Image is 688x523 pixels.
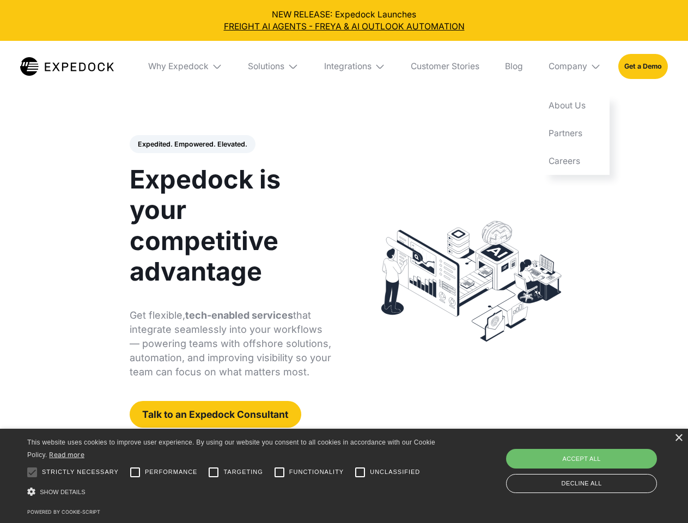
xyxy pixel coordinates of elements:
p: Get flexible, that integrate seamlessly into your workflows — powering teams with offshore soluti... [130,308,332,379]
div: Why Expedock [139,41,231,92]
span: Show details [40,489,86,495]
a: Careers [540,147,610,175]
span: Unclassified [370,467,420,477]
div: Solutions [248,61,284,72]
span: This website uses cookies to improve user experience. By using our website you consent to all coo... [27,439,435,459]
a: FREIGHT AI AGENTS - FREYA & AI OUTLOOK AUTOMATION [9,21,680,33]
a: Partners [540,120,610,148]
iframe: Chat Widget [507,405,688,523]
nav: Company [540,92,610,175]
div: Show details [27,485,439,500]
div: Company [549,61,587,72]
a: Powered by cookie-script [27,509,100,515]
div: Integrations [324,61,372,72]
div: Solutions [240,41,307,92]
span: Strictly necessary [42,467,119,477]
span: Targeting [223,467,263,477]
span: Performance [145,467,198,477]
a: About Us [540,92,610,120]
a: Customer Stories [402,41,488,92]
a: Read more [49,451,84,459]
div: Integrations [315,41,394,92]
a: Talk to an Expedock Consultant [130,401,301,428]
div: NEW RELEASE: Expedock Launches [9,9,680,33]
strong: tech-enabled services [185,309,293,321]
div: Why Expedock [148,61,209,72]
a: Blog [496,41,531,92]
div: Company [540,41,610,92]
span: Functionality [289,467,344,477]
a: Get a Demo [618,54,668,78]
h1: Expedock is your competitive advantage [130,164,332,287]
